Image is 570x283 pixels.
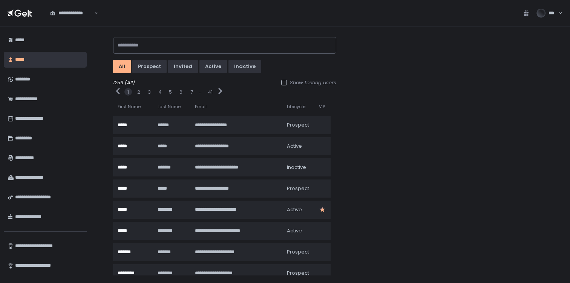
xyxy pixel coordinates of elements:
span: active [287,143,302,150]
span: Email [195,104,207,110]
span: active [287,227,302,234]
button: 41 [208,89,213,96]
div: ... [199,88,202,95]
span: active [287,206,302,213]
div: inactive [234,63,256,70]
span: prospect [287,185,309,192]
span: prospect [287,270,309,277]
span: Lifecycle [287,104,305,110]
span: Last Name [158,104,181,110]
span: prospect [287,122,309,128]
span: VIP [319,104,325,110]
button: All [113,60,131,73]
span: inactive [287,164,306,171]
button: prospect [132,60,167,73]
div: All [119,63,125,70]
span: First Name [118,104,141,110]
div: prospect [138,63,161,70]
button: 3 [148,89,151,96]
div: invited [174,63,192,70]
input: Search for option [93,9,93,17]
button: 5 [169,89,172,96]
button: 7 [190,89,193,96]
button: 6 [179,89,182,96]
div: active [205,63,221,70]
button: 4 [158,89,162,96]
button: invited [168,60,198,73]
div: 1259 (All) [113,79,336,86]
span: prospect [287,249,309,255]
button: active [199,60,227,73]
button: 2 [137,89,140,96]
button: 1 [127,89,129,96]
button: inactive [228,60,261,73]
div: Search for option [45,5,98,21]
